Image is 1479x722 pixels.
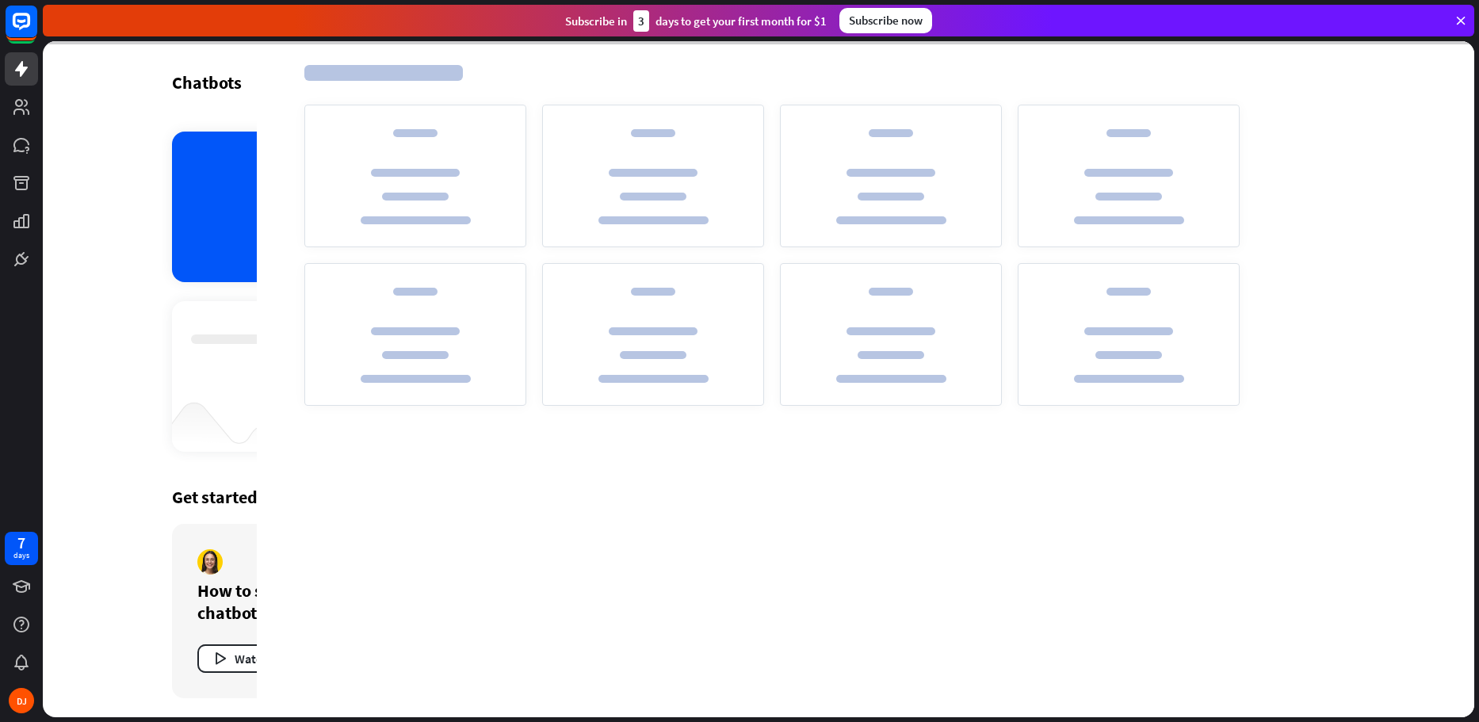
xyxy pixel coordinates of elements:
div: 7 [17,536,25,550]
div: days [13,550,29,561]
a: 7 days [5,532,38,565]
div: Subscribe now [839,8,932,33]
button: Watch [197,644,283,673]
div: 3 [633,10,649,32]
div: Subscribe in days to get your first month for $1 [565,10,827,32]
div: DJ [9,688,34,713]
div: Chatbots [172,71,242,94]
div: Get started [172,486,1345,508]
div: How to start building your chatbots [197,579,432,624]
button: Open LiveChat chat widget [13,6,60,54]
img: author [197,549,223,575]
